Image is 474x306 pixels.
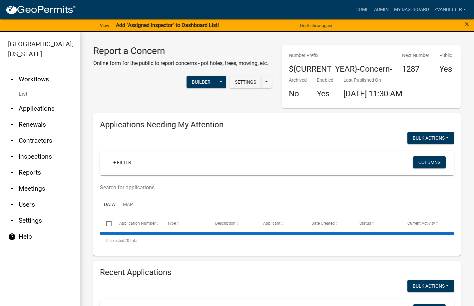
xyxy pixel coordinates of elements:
[100,120,454,130] h4: Applications Needing My Attention
[97,20,112,31] a: View
[289,77,307,84] p: Archived
[209,215,257,231] datatable-header-cell: Description
[8,185,16,193] i: arrow_drop_down
[353,215,401,231] datatable-header-cell: Status
[8,137,16,145] i: arrow_drop_down
[432,3,469,16] a: zvanbibber
[108,156,137,168] a: + Filter
[8,233,16,241] i: help
[161,215,209,231] datatable-header-cell: Type
[311,221,335,226] span: Date Created
[289,64,392,74] h4: ${CURRENT_YEAR}-Concern-
[93,45,268,57] h3: Report a Concern
[343,89,402,98] span: [DATE] 11:30 AM
[263,221,280,226] span: Applicant
[215,221,236,226] span: Description
[402,52,429,59] p: Next Number
[289,52,392,59] p: Number Prefix
[8,153,16,161] i: arrow_drop_down
[8,169,16,177] i: arrow_drop_down
[100,181,393,194] input: Search for applications
[465,20,469,28] button: Close
[187,76,216,88] button: Builder
[113,215,161,231] datatable-header-cell: Application Number
[371,3,391,16] a: Admin
[305,215,353,231] datatable-header-cell: Date Created
[93,59,268,67] p: Online form for the public to report concerns - pot holes, trees, mowing, etc.
[100,215,113,231] datatable-header-cell: Select
[8,217,16,225] i: arrow_drop_down
[317,89,333,99] h4: Yes
[465,19,469,29] span: ×
[391,3,432,16] a: My Dashboard
[407,221,435,226] span: Current Activity
[100,232,454,249] div: 0 total
[317,77,333,84] p: Enabled
[289,89,307,99] h4: No
[100,194,119,216] a: Data
[116,22,219,28] strong: Add "Assigned Inspector" to Dashboard List!
[8,121,16,129] i: arrow_drop_down
[407,280,454,292] button: Bulk Actions
[119,221,156,226] span: Application Number
[439,64,452,74] h4: Yes
[413,156,446,168] button: Columns
[119,194,137,216] a: Map
[257,215,305,231] datatable-header-cell: Applicant
[407,132,454,144] button: Bulk Actions
[343,77,402,84] p: Last Published On
[8,105,16,113] i: arrow_drop_down
[297,20,335,31] button: Don't show again
[439,52,452,59] p: Public
[106,238,127,243] span: 0 selected /
[359,221,371,226] span: Status
[402,64,429,74] h4: 1287
[167,221,176,226] span: Type
[100,268,454,277] h4: Recent Applications
[8,75,16,83] i: arrow_drop_up
[353,3,371,16] a: Home
[8,201,16,209] i: arrow_drop_down
[230,76,261,88] button: Settings
[401,215,449,231] datatable-header-cell: Current Activity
